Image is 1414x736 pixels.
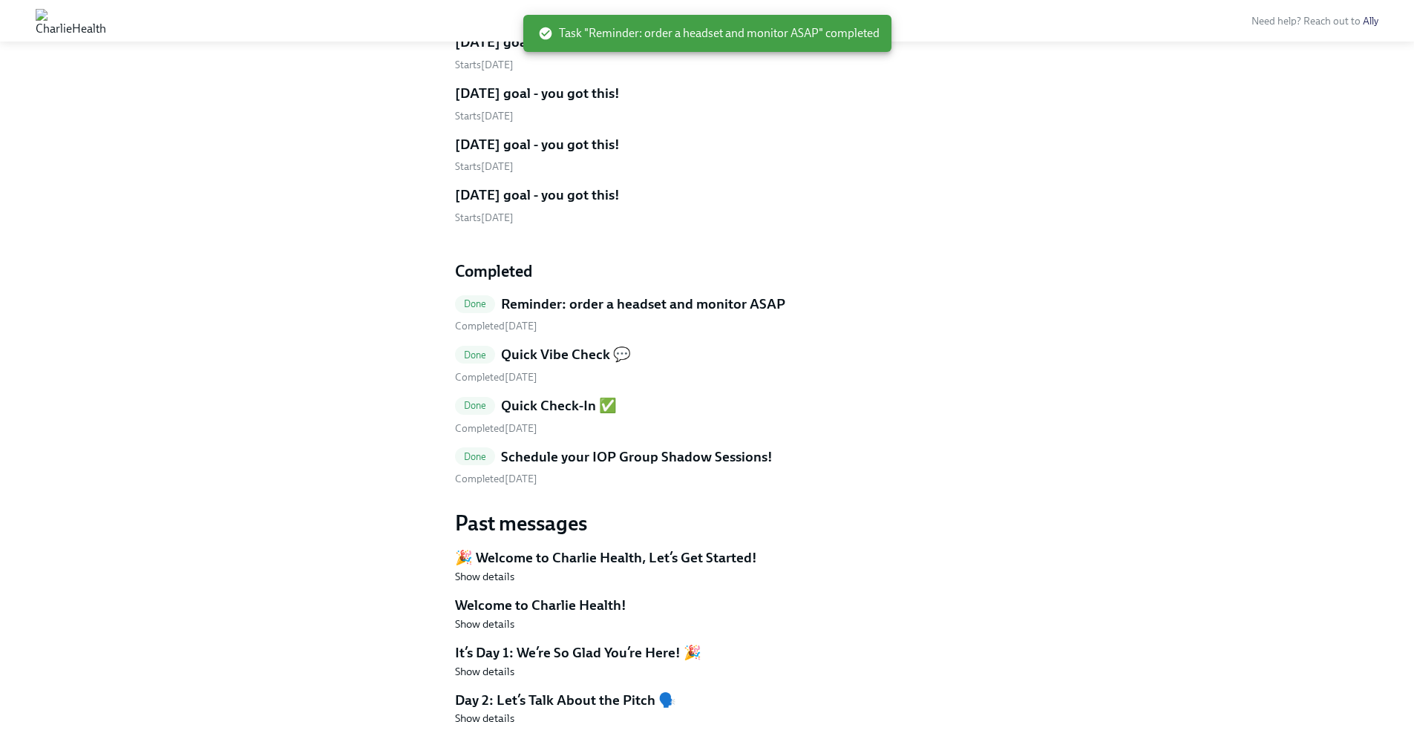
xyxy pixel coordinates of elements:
[455,371,537,384] span: Tuesday, August 12th 2025, 5:29 pm
[455,473,537,485] span: Wednesday, August 20th 2025, 1:44 pm
[538,25,880,42] span: Task "Reminder: order a headset and monitor ASAP" completed
[455,59,514,71] span: Tuesday, September 16th 2025, 6:00 am
[455,617,514,631] button: Show details
[1251,15,1378,27] span: Need help? Reach out to
[455,295,960,334] a: DoneReminder: order a headset and monitor ASAP Completed[DATE]
[455,298,496,309] span: Done
[455,135,620,154] h5: [DATE] goal - you got this!
[455,84,620,103] h5: [DATE] goal - you got this!
[501,447,773,467] h5: Schedule your IOP Group Shadow Sessions!
[455,691,960,710] h5: Day 2: Let’s Talk About the Pitch 🗣️
[455,320,537,332] span: Wednesday, August 20th 2025, 1:44 pm
[455,185,620,205] h5: [DATE] goal - you got this!
[455,110,514,122] span: Wednesday, September 17th 2025, 6:00 am
[455,422,537,435] span: Friday, August 15th 2025, 12:13 pm
[455,185,960,225] a: [DATE] goal - you got this!Starts[DATE]
[455,711,514,726] button: Show details
[455,664,514,679] button: Show details
[455,33,960,72] a: [DATE] goal - you got this!Starts[DATE]
[455,447,960,487] a: DoneSchedule your IOP Group Shadow Sessions! Completed[DATE]
[455,260,960,283] h4: Completed
[455,349,496,361] span: Done
[501,345,631,364] h5: Quick Vibe Check 💬
[501,396,617,415] h5: Quick Check-In ✅
[455,33,620,52] h5: [DATE] goal - you got this!
[455,396,960,436] a: DoneQuick Check-In ✅ Completed[DATE]
[455,643,960,663] h5: It’s Day 1: We’re So Glad You’re Here! 🎉
[455,84,960,123] a: [DATE] goal - you got this!Starts[DATE]
[455,596,960,615] h5: Welcome to Charlie Health!
[1363,15,1378,27] a: Ally
[455,211,514,224] span: Friday, September 19th 2025, 6:00 am
[455,135,960,174] a: [DATE] goal - you got this!Starts[DATE]
[501,295,785,314] h5: Reminder: order a headset and monitor ASAP
[36,9,106,33] img: CharlieHealth
[455,451,496,462] span: Done
[455,548,960,568] h5: 🎉 Welcome to Charlie Health, Let’s Get Started!
[455,345,960,384] a: DoneQuick Vibe Check 💬 Completed[DATE]
[455,510,960,536] h3: Past messages
[455,400,496,411] span: Done
[455,160,514,173] span: Thursday, September 18th 2025, 6:00 am
[455,569,514,584] button: Show details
